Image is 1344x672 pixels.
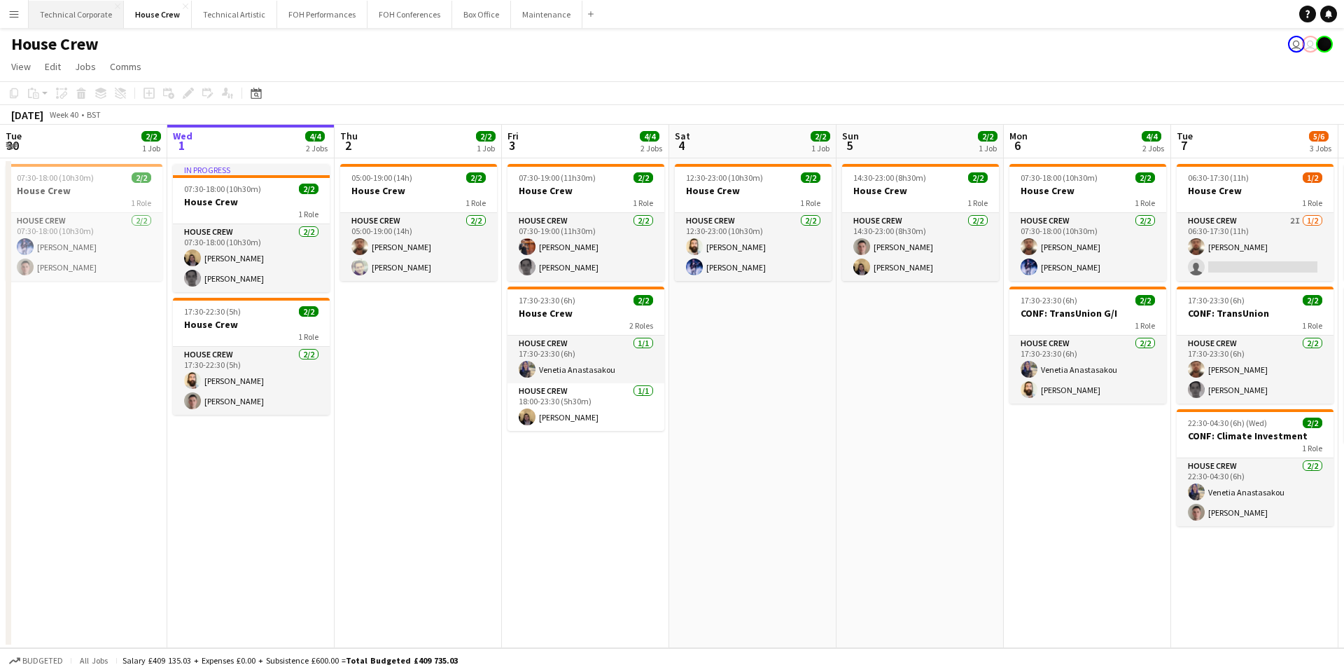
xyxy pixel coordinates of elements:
[675,164,832,281] app-job-card: 12:30-23:00 (10h30m)2/2House Crew1 RoleHouse Crew2/212:30-23:00 (10h30m)[PERSON_NAME][PERSON_NAME]
[6,164,162,281] app-job-card: 07:30-18:00 (10h30m)2/2House Crew1 RoleHouse Crew2/207:30-18:00 (10h30m)[PERSON_NAME][PERSON_NAME]
[1316,36,1333,53] app-user-avatar: Gabrielle Barr
[1009,287,1166,404] app-job-card: 17:30-23:30 (6h)2/2CONF: TransUnion G/I1 RoleHouse Crew2/217:30-23:30 (6h)Venetia Anastasakou[PER...
[800,198,820,208] span: 1 Role
[505,137,519,153] span: 3
[338,137,358,153] span: 2
[173,164,330,292] app-job-card: In progress07:30-18:00 (10h30m)2/2House Crew1 RoleHouse Crew2/207:30-18:00 (10h30m)[PERSON_NAME][...
[1303,418,1322,428] span: 2/2
[306,143,328,153] div: 2 Jobs
[298,331,318,342] span: 1 Role
[75,60,96,73] span: Jobs
[171,137,192,153] span: 1
[39,57,66,76] a: Edit
[633,198,653,208] span: 1 Role
[22,656,63,666] span: Budgeted
[507,287,664,431] app-job-card: 17:30-23:30 (6h)2/2House Crew2 RolesHouse Crew1/117:30-23:30 (6h)Venetia AnastasakouHouse Crew1/1...
[477,143,495,153] div: 1 Job
[45,60,61,73] span: Edit
[1302,36,1319,53] app-user-avatar: Liveforce Admin
[142,143,160,153] div: 1 Job
[1188,418,1267,428] span: 22:30-04:30 (6h) (Wed)
[842,213,999,281] app-card-role: House Crew2/214:30-23:00 (8h30m)[PERSON_NAME][PERSON_NAME]
[131,198,151,208] span: 1 Role
[842,130,859,142] span: Sun
[1177,458,1333,526] app-card-role: House Crew2/222:30-04:30 (6h)Venetia Anastasakou[PERSON_NAME]
[1303,295,1322,306] span: 2/2
[978,131,997,142] span: 2/2
[132,172,151,183] span: 2/2
[6,130,22,142] span: Tue
[675,213,832,281] app-card-role: House Crew2/212:30-23:00 (10h30m)[PERSON_NAME][PERSON_NAME]
[1021,295,1077,306] span: 17:30-23:30 (6h)
[840,137,859,153] span: 5
[968,172,988,183] span: 2/2
[173,298,330,415] app-job-card: 17:30-22:30 (5h)2/2House Crew1 RoleHouse Crew2/217:30-22:30 (5h)[PERSON_NAME][PERSON_NAME]
[173,318,330,331] h3: House Crew
[507,130,519,142] span: Fri
[466,172,486,183] span: 2/2
[1021,172,1098,183] span: 07:30-18:00 (10h30m)
[519,172,596,183] span: 07:30-19:00 (11h30m)
[184,184,261,194] span: 07:30-18:00 (10h30m)
[7,653,65,668] button: Budgeted
[511,1,582,28] button: Maintenance
[367,1,452,28] button: FOH Conferences
[124,1,192,28] button: House Crew
[1142,143,1164,153] div: 2 Jobs
[1177,287,1333,404] app-job-card: 17:30-23:30 (6h)2/2CONF: TransUnion1 RoleHouse Crew2/217:30-23:30 (6h)[PERSON_NAME][PERSON_NAME]
[1177,307,1333,320] h3: CONF: TransUnion
[173,164,330,175] div: In progress
[11,108,43,122] div: [DATE]
[675,184,832,197] h3: House Crew
[299,306,318,317] span: 2/2
[1009,336,1166,404] app-card-role: House Crew2/217:30-23:30 (6h)Venetia Anastasakou[PERSON_NAME]
[507,307,664,320] h3: House Crew
[87,109,101,120] div: BST
[1302,443,1322,453] span: 1 Role
[17,172,94,183] span: 07:30-18:00 (10h30m)
[1177,430,1333,442] h3: CONF: Climate Investment
[1175,137,1193,153] span: 7
[640,143,662,153] div: 2 Jobs
[640,131,659,142] span: 4/4
[122,655,458,666] div: Salary £409 135.03 + Expenses £0.00 + Subsistence £600.00 =
[1303,172,1322,183] span: 1/2
[6,213,162,281] app-card-role: House Crew2/207:30-18:00 (10h30m)[PERSON_NAME][PERSON_NAME]
[192,1,277,28] button: Technical Artistic
[507,383,664,431] app-card-role: House Crew1/118:00-23:30 (5h30m)[PERSON_NAME]
[507,164,664,281] app-job-card: 07:30-19:00 (11h30m)2/2House Crew1 RoleHouse Crew2/207:30-19:00 (11h30m)[PERSON_NAME][PERSON_NAME]
[979,143,997,153] div: 1 Job
[1302,198,1322,208] span: 1 Role
[1177,409,1333,526] app-job-card: 22:30-04:30 (6h) (Wed)2/2CONF: Climate Investment1 RoleHouse Crew2/222:30-04:30 (6h)Venetia Anast...
[1009,307,1166,320] h3: CONF: TransUnion G/I
[340,130,358,142] span: Thu
[346,655,458,666] span: Total Budgeted £409 735.03
[1309,131,1329,142] span: 5/6
[173,196,330,208] h3: House Crew
[6,57,36,76] a: View
[1135,198,1155,208] span: 1 Role
[1007,137,1028,153] span: 6
[3,137,22,153] span: 30
[351,172,412,183] span: 05:00-19:00 (14h)
[1288,36,1305,53] app-user-avatar: Liveforce Admin
[173,130,192,142] span: Wed
[1009,184,1166,197] h3: House Crew
[967,198,988,208] span: 1 Role
[340,184,497,197] h3: House Crew
[11,34,99,55] h1: House Crew
[277,1,367,28] button: FOH Performances
[1135,295,1155,306] span: 2/2
[633,172,653,183] span: 2/2
[77,655,111,666] span: All jobs
[305,131,325,142] span: 4/4
[1177,213,1333,281] app-card-role: House Crew2I1/206:30-17:30 (11h)[PERSON_NAME]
